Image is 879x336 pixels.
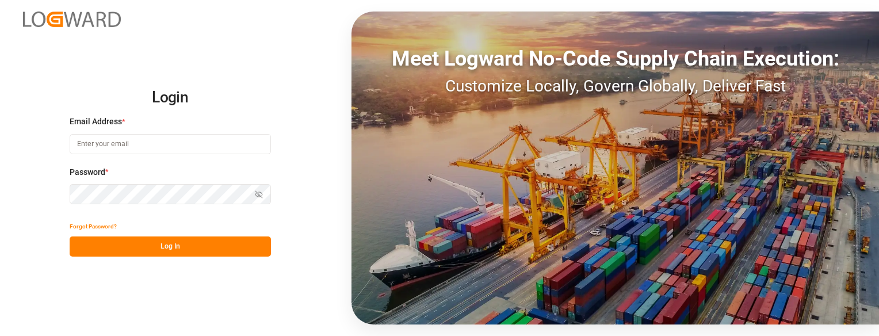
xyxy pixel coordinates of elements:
button: Log In [70,236,271,257]
span: Email Address [70,116,122,128]
div: Customize Locally, Govern Globally, Deliver Fast [351,74,879,98]
img: Logward_new_orange.png [23,12,121,27]
input: Enter your email [70,134,271,154]
button: Forgot Password? [70,216,117,236]
div: Meet Logward No-Code Supply Chain Execution: [351,43,879,74]
span: Password [70,166,105,178]
h2: Login [70,79,271,116]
